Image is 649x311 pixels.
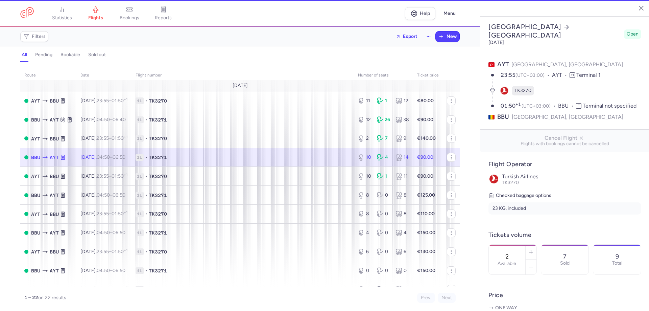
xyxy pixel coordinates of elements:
li: 23 KG, included [488,202,641,215]
div: 4 [358,229,371,236]
div: 26 [377,116,390,123]
time: 01:50 [112,286,127,292]
time: 06:50 [113,154,125,160]
button: New [436,31,459,42]
span: BBU [50,135,59,142]
div: 1 [377,97,390,104]
span: TK3270 [149,248,167,255]
span: • [145,192,147,199]
span: TK3271 [149,267,167,274]
span: BBU [50,97,59,105]
span: [GEOGRAPHIC_DATA], [GEOGRAPHIC_DATA] [512,113,623,121]
span: 1L [136,229,144,236]
span: TK3270 [149,173,167,180]
a: Help [405,7,435,20]
div: 8 [358,192,371,199]
div: 0 [377,210,390,217]
strong: €140.00 [417,135,436,141]
div: 11 [358,97,371,104]
strong: €80.00 [417,98,434,104]
span: Cancel Flight [486,135,644,141]
a: CitizenPlane red outlined logo [20,7,34,20]
span: Filters [32,34,46,39]
strong: €90.00 [417,173,433,179]
span: AYT [31,248,40,256]
span: [DATE], [80,230,125,236]
time: 23:55 [501,72,515,78]
span: TK3271 [149,192,167,199]
span: • [145,286,147,293]
div: 0 [377,248,390,255]
span: BBU [31,267,40,274]
div: 7 [377,135,390,142]
time: 06:50 [113,230,125,236]
th: number of seats [354,70,413,81]
span: AYT [50,116,59,124]
span: BBU [558,102,576,110]
span: • [145,229,147,236]
time: 06:50 [113,192,125,198]
span: Terminal 1 [576,72,601,78]
th: date [76,70,131,81]
span: – [97,98,127,104]
span: New [447,34,457,39]
time: 06:40 [113,117,126,123]
sup: +1 [515,102,521,107]
span: – [97,211,127,217]
span: BBU [50,248,59,256]
time: 23:55 [97,286,109,292]
span: – [97,268,125,273]
span: AYT [50,267,59,274]
sup: +1 [124,135,127,139]
th: route [20,70,76,81]
button: Filters [21,31,48,42]
div: 2 [358,135,371,142]
span: [DATE], [80,173,127,179]
sup: +1 [124,173,127,177]
h2: [GEOGRAPHIC_DATA] [GEOGRAPHIC_DATA] [488,23,621,40]
h4: bookable [61,52,80,58]
strong: €90.00 [417,117,433,123]
span: T1 [570,72,575,78]
span: [DATE], [80,211,127,217]
label: Available [498,261,516,266]
span: [DATE], [80,117,126,123]
h4: all [22,52,27,58]
span: – [97,135,127,141]
span: [DATE], [80,286,127,292]
time: 23:55 [97,173,109,179]
time: 01:50 [112,98,127,104]
span: TK3270 [149,135,167,142]
div: 0 [377,286,390,293]
span: 1L [136,267,144,274]
div: 10 [358,154,371,161]
div: 10 [358,173,371,180]
span: TK3270 [149,210,167,217]
p: 7 [563,253,567,260]
span: Terminal not specified [583,103,636,109]
div: 0 [377,229,390,236]
span: on 22 results [38,295,66,301]
span: AYT [31,173,40,180]
div: 8 [358,286,371,293]
span: TK3270 [502,180,519,185]
div: 12 [395,97,409,104]
span: BBU [497,113,509,121]
span: BBU [50,173,59,180]
h5: Checked baggage options [488,192,641,200]
time: [DATE] [488,40,504,45]
time: 01:50 [112,249,127,254]
span: AYT [497,61,509,68]
span: – [97,286,127,292]
time: 04:50 [97,192,110,198]
div: 0 [358,267,371,274]
time: 04:50 [97,154,110,160]
button: Next [438,293,456,303]
span: Flights with bookings cannot be cancelled [486,141,644,147]
time: 04:50 [97,230,110,236]
time: 23:55 [97,249,109,254]
strong: €125.00 [417,192,435,198]
p: Sold [560,261,570,266]
h4: Flight Operator [488,160,641,168]
th: Flight number [131,70,354,81]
